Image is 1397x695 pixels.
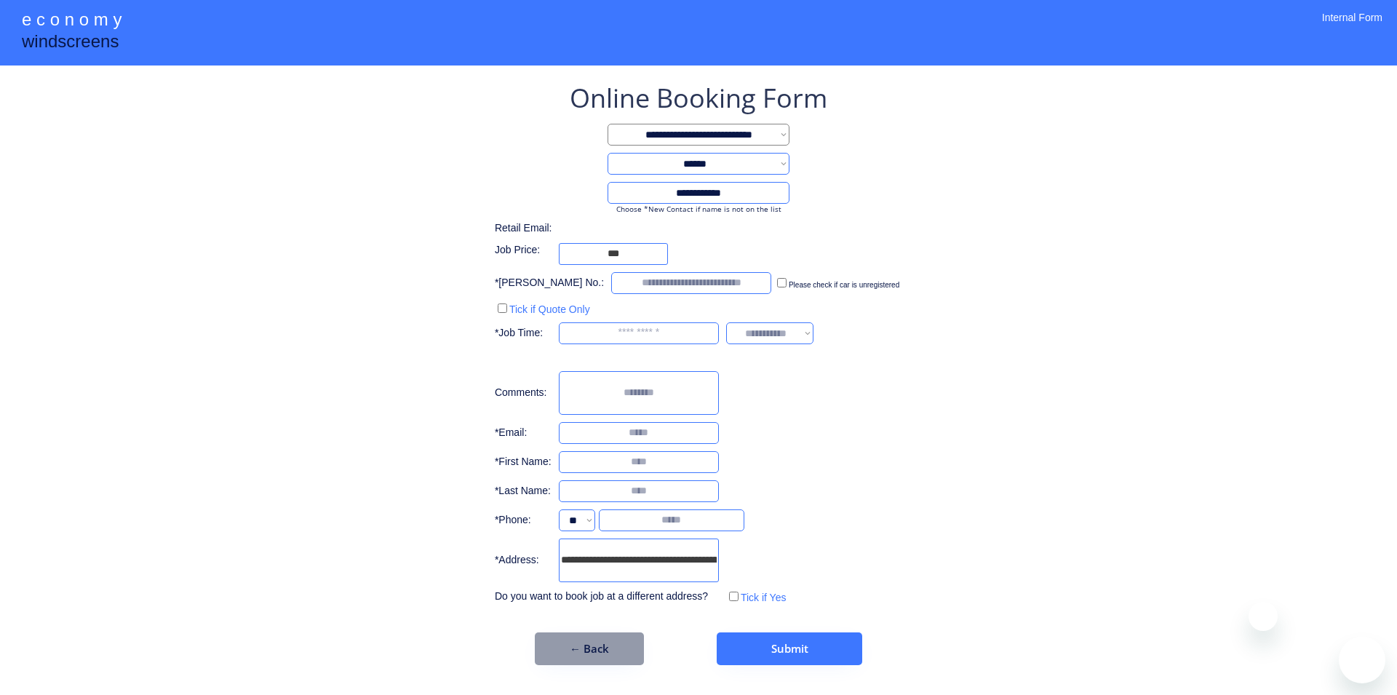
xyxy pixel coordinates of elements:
[495,221,568,236] div: Retail Email:
[495,243,552,258] div: Job Price:
[495,455,552,469] div: *First Name:
[741,592,787,603] label: Tick if Yes
[608,204,789,214] div: Choose *New Contact if name is not on the list
[22,7,122,35] div: e c o n o m y
[1322,11,1382,44] div: Internal Form
[509,303,590,315] label: Tick if Quote Only
[495,276,604,290] div: *[PERSON_NAME] No.:
[789,281,899,289] label: Please check if car is unregistered
[495,553,552,568] div: *Address:
[1339,637,1385,683] iframe: Button to launch messaging window
[570,80,827,116] div: Online Booking Form
[495,426,552,440] div: *Email:
[495,513,552,528] div: *Phone:
[22,29,119,57] div: windscreens
[535,632,644,665] button: ← Back
[495,484,552,499] div: *Last Name:
[495,386,552,400] div: Comments:
[717,632,862,665] button: Submit
[1249,602,1278,631] iframe: Close message
[495,589,719,604] div: Do you want to book job at a different address?
[495,326,552,341] div: *Job Time:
